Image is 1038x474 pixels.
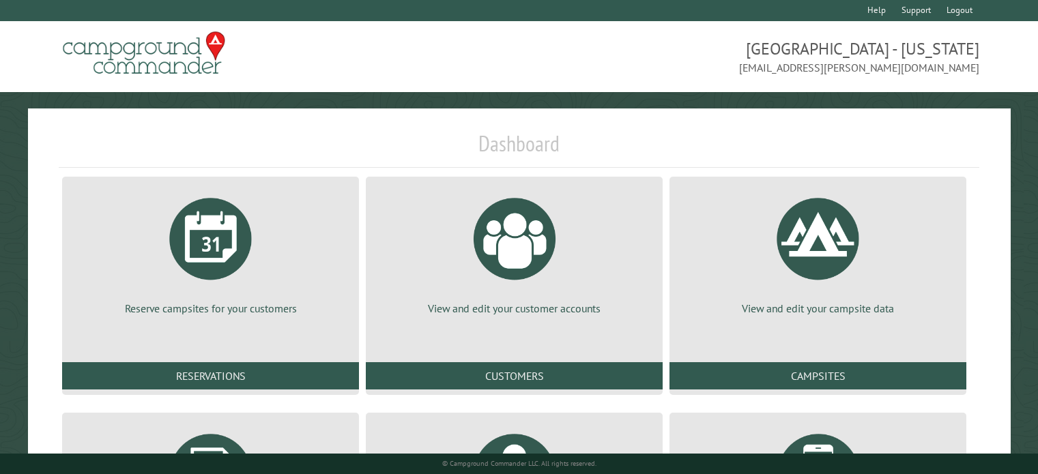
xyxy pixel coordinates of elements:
[382,188,646,316] a: View and edit your customer accounts
[78,188,343,316] a: Reserve campsites for your customers
[366,362,663,389] a: Customers
[686,301,950,316] p: View and edit your campsite data
[59,130,979,168] h1: Dashboard
[59,27,229,80] img: Campground Commander
[442,459,596,468] small: © Campground Commander LLC. All rights reserved.
[382,301,646,316] p: View and edit your customer accounts
[686,188,950,316] a: View and edit your campsite data
[519,38,979,76] span: [GEOGRAPHIC_DATA] - [US_STATE] [EMAIL_ADDRESS][PERSON_NAME][DOMAIN_NAME]
[78,301,343,316] p: Reserve campsites for your customers
[669,362,966,389] a: Campsites
[62,362,359,389] a: Reservations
